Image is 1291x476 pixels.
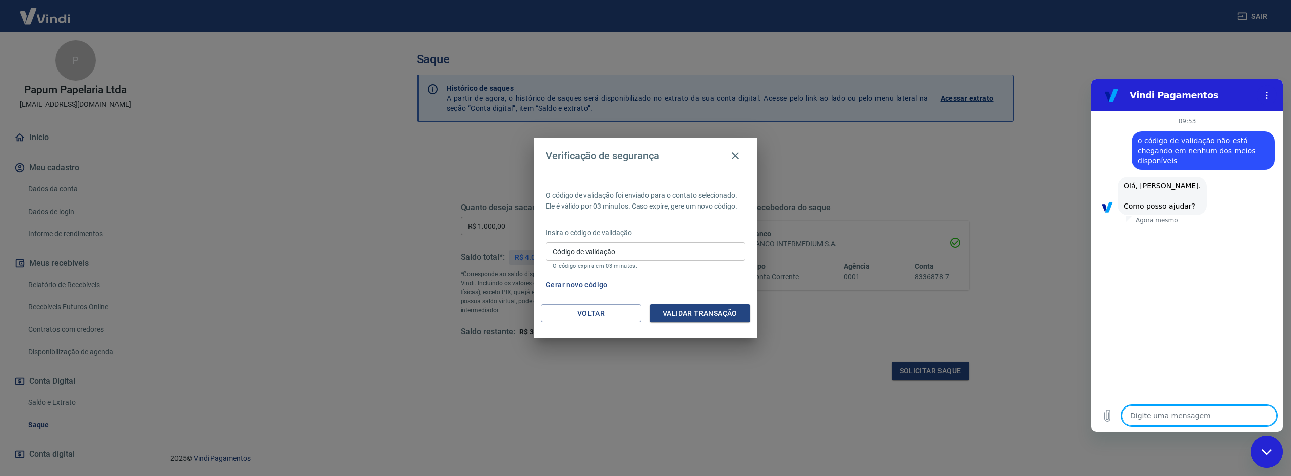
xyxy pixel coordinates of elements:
[546,190,745,212] p: O código de validação foi enviado para o contato selecionado. Ele é válido por 03 minutos. Caso e...
[553,263,738,269] p: O código expira em 03 minutos.
[542,276,612,294] button: Gerar novo código
[546,150,659,162] h4: Verificação de segurança
[541,304,641,323] button: Voltar
[1251,436,1283,468] iframe: Botão para abrir a janela de mensagens, conversa em andamento
[546,228,745,238] p: Insira o código de validação
[650,304,750,323] button: Validar transação
[1091,79,1283,432] iframe: Janela de mensagens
